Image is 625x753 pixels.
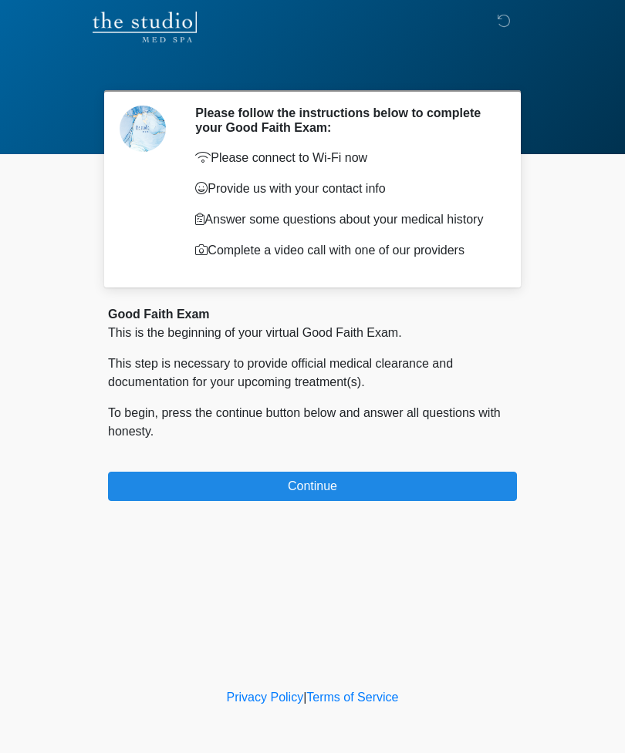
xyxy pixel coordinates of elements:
[303,691,306,704] a: |
[195,106,494,135] h2: Please follow the instructions below to complete your Good Faith Exam:
[195,180,494,198] p: Provide us with your contact info
[227,691,304,704] a: Privacy Policy
[96,55,529,84] h1: ‎ ‎
[195,241,494,260] p: Complete a video call with one of our providers
[108,404,517,441] p: To begin, press the continue button below and answer all questions with honesty.
[195,149,494,167] p: Please connect to Wi-Fi now
[93,12,197,42] img: The Studio Med Spa Logo
[120,106,166,152] img: Agent Avatar
[108,324,517,342] p: This is the beginning of your virtual Good Faith Exam.
[195,210,494,229] p: Answer some questions about your medical history
[108,305,517,324] div: Good Faith Exam
[108,355,517,392] p: This step is necessary to provide official medical clearance and documentation for your upcoming ...
[306,691,398,704] a: Terms of Service
[108,472,517,501] button: Continue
